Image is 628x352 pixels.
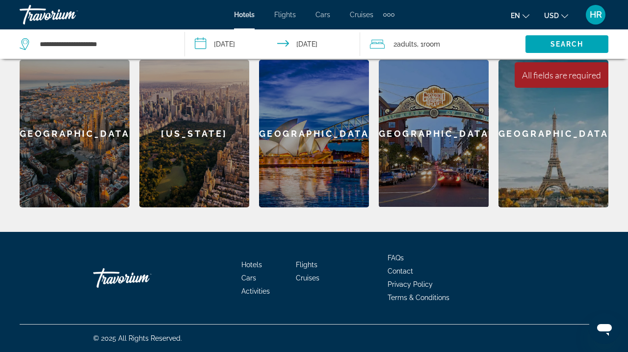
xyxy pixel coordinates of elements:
span: Room [423,40,440,48]
a: Travorium [20,2,118,27]
button: Change currency [544,8,568,23]
span: , 1 [417,37,440,51]
div: All fields are required [522,70,601,80]
span: USD [544,12,559,20]
a: Hotels [241,261,262,269]
a: Flights [274,11,296,19]
button: Check-in date: Apr 15, 2026 Check-out date: Apr 21, 2026 [185,29,360,59]
a: [GEOGRAPHIC_DATA] [20,60,130,207]
span: Search [550,40,584,48]
button: Search [525,35,608,53]
a: Travorium [93,263,191,293]
a: [GEOGRAPHIC_DATA] [379,60,489,207]
span: en [511,12,520,20]
a: Cruises [350,11,373,19]
button: Travelers: 2 adults, 0 children [360,29,525,59]
a: Cars [241,274,256,282]
span: © 2025 All Rights Reserved. [93,334,182,342]
a: Contact [388,267,413,275]
a: Hotels [234,11,255,19]
a: Flights [296,261,317,269]
iframe: Button to launch messaging window [589,313,620,344]
a: Terms & Conditions [388,294,449,302]
a: Cruises [296,274,319,282]
button: Change language [511,8,529,23]
span: Adults [397,40,417,48]
span: 2 [393,37,417,51]
a: Privacy Policy [388,280,433,288]
button: User Menu [583,4,608,25]
a: [GEOGRAPHIC_DATA] [259,60,369,207]
span: HR [590,10,602,20]
a: [US_STATE] [139,60,249,207]
a: Cars [315,11,330,19]
a: Activities [241,287,270,295]
a: FAQs [388,254,404,262]
button: Extra navigation items [383,7,394,23]
div: [GEOGRAPHIC_DATA] [379,60,489,207]
a: [GEOGRAPHIC_DATA] [498,60,608,207]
